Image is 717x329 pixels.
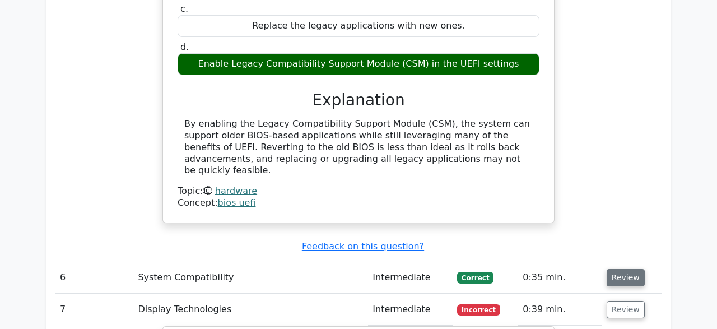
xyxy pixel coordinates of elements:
[457,304,500,316] span: Incorrect
[518,262,602,294] td: 0:35 min.
[178,197,539,209] div: Concept:
[184,118,533,177] div: By enabling the Legacy Compatibility Support Module (CSM), the system can support older BIOS-base...
[178,15,539,37] div: Replace the legacy applications with new ones.
[55,262,133,294] td: 6
[133,262,368,294] td: System Compatibility
[518,294,602,326] td: 0:39 min.
[607,301,645,318] button: Review
[607,269,645,286] button: Review
[215,186,257,196] a: hardware
[178,53,539,75] div: Enable Legacy Compatibility Support Module (CSM) in the UEFI settings
[368,262,453,294] td: Intermediate
[218,197,256,208] a: bios uefi
[302,241,424,252] a: Feedback on this question?
[180,3,188,14] span: c.
[55,294,133,326] td: 7
[133,294,368,326] td: Display Technologies
[178,186,539,197] div: Topic:
[184,91,533,110] h3: Explanation
[368,294,453,326] td: Intermediate
[180,41,189,52] span: d.
[457,272,493,283] span: Correct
